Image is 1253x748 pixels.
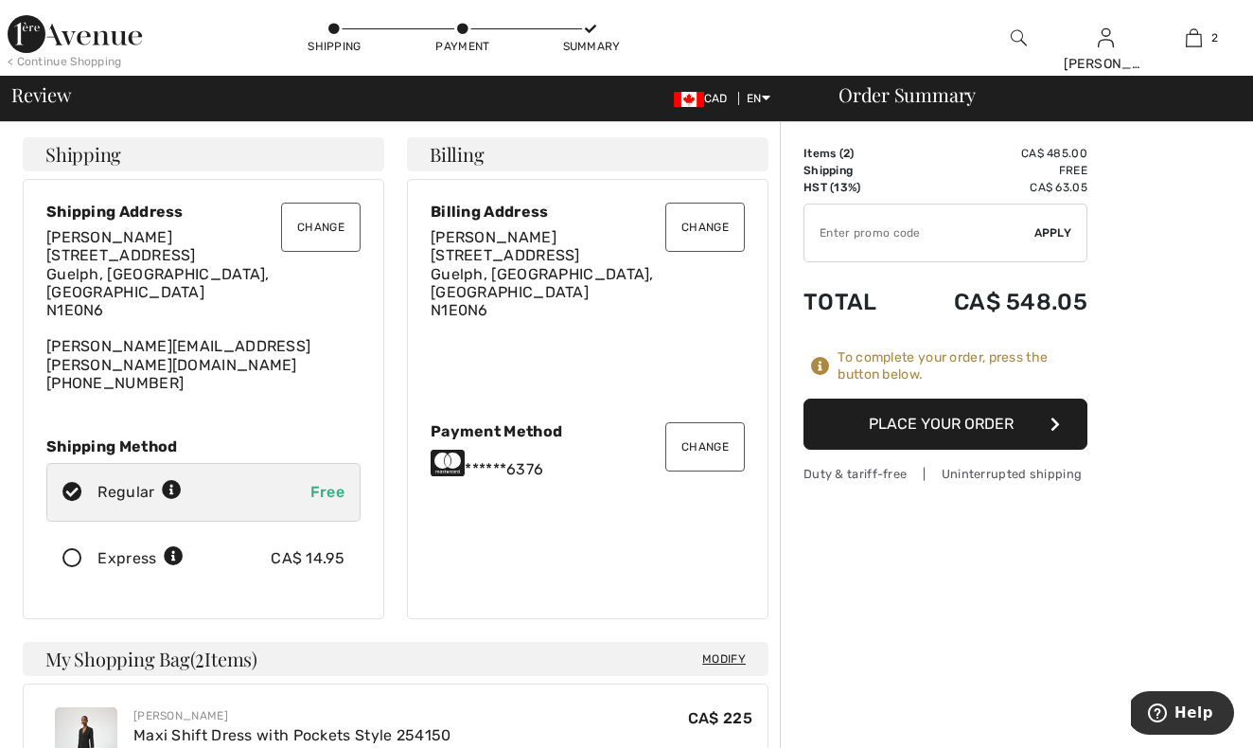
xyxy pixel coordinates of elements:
span: EN [747,92,770,105]
span: CA$ 225 [688,709,752,727]
button: Change [665,203,745,252]
td: Free [904,162,1087,179]
img: 1ère Avenue [8,15,142,53]
td: Items ( ) [803,145,904,162]
span: Apply [1034,224,1072,241]
div: Duty & tariff-free | Uninterrupted shipping [803,465,1087,483]
div: Order Summary [816,85,1242,104]
div: [PERSON_NAME][EMAIL_ADDRESS][PERSON_NAME][DOMAIN_NAME] [PHONE_NUMBER] [46,228,361,392]
div: < Continue Shopping [8,53,122,70]
div: Regular [97,481,182,504]
button: Place Your Order [803,399,1087,450]
div: Billing Address [431,203,745,221]
div: To complete your order, press the button below. [838,349,1087,383]
a: Sign In [1098,28,1114,46]
span: [STREET_ADDRESS] Guelph, [GEOGRAPHIC_DATA], [GEOGRAPHIC_DATA] N1E0N6 [46,246,270,319]
td: Total [803,270,904,334]
img: search the website [1011,27,1027,49]
span: [STREET_ADDRESS] Guelph, [GEOGRAPHIC_DATA], [GEOGRAPHIC_DATA] N1E0N6 [431,246,654,319]
span: Billing [430,145,484,164]
td: Shipping [803,162,904,179]
span: Free [310,483,344,501]
img: My Info [1098,27,1114,49]
a: 2 [1151,27,1237,49]
img: Canadian Dollar [674,92,704,107]
td: CA$ 485.00 [904,145,1087,162]
span: CAD [674,92,735,105]
h4: My Shopping Bag [23,642,768,676]
div: [PERSON_NAME] [133,707,451,724]
button: Change [281,203,361,252]
div: Payment Method [431,422,745,440]
div: Summary [563,38,620,55]
span: ( Items) [190,646,257,671]
span: 2 [843,147,850,160]
span: Review [11,85,71,104]
td: CA$ 63.05 [904,179,1087,196]
div: CA$ 14.95 [271,547,344,570]
input: Promo code [804,205,1034,261]
span: 2 [195,645,204,669]
a: Maxi Shift Dress with Pockets Style 254150 [133,726,451,744]
div: Payment [434,38,491,55]
div: Shipping [307,38,363,55]
td: HST (13%) [803,179,904,196]
span: [PERSON_NAME] [431,228,556,246]
button: Change [665,422,745,472]
iframe: Opens a widget where you can find more information [1131,691,1234,739]
td: CA$ 548.05 [904,270,1087,334]
span: Modify [702,650,746,668]
span: Shipping [45,145,121,164]
img: My Bag [1186,27,1202,49]
div: Shipping Method [46,437,361,455]
span: 2 [1211,29,1218,46]
div: Shipping Address [46,203,361,221]
span: [PERSON_NAME] [46,228,172,246]
div: Express [97,547,184,570]
div: [PERSON_NAME] [1064,54,1150,74]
